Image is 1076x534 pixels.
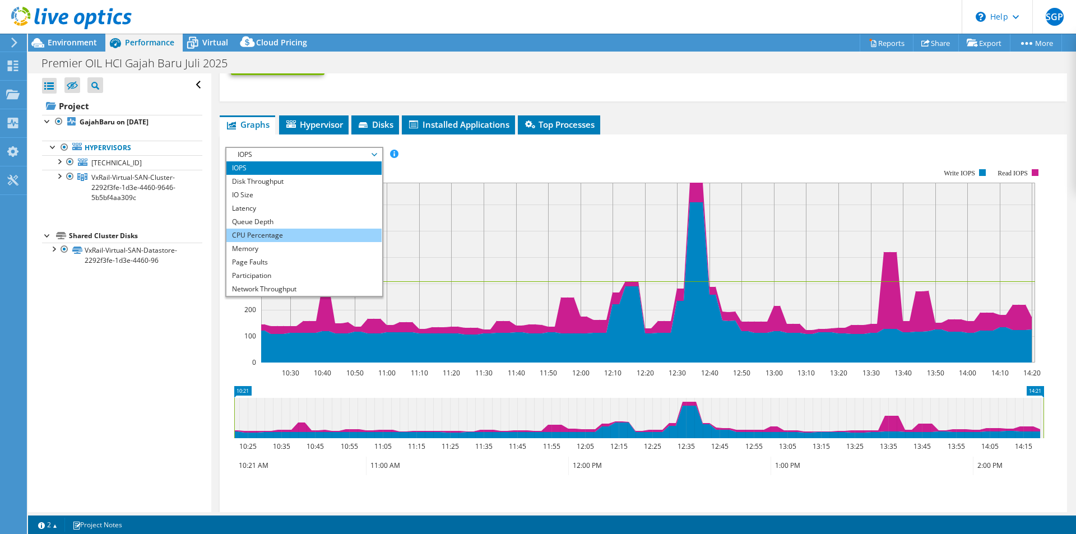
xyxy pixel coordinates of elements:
[69,229,202,243] div: Shared Cluster Disks
[226,242,382,256] li: Memory
[981,442,999,451] text: 14:05
[48,37,97,48] span: Environment
[475,368,493,378] text: 11:30
[766,368,783,378] text: 13:00
[976,12,986,22] svg: \n
[797,368,815,378] text: 13:10
[991,368,1009,378] text: 14:10
[1046,8,1064,26] span: SGP
[1010,34,1062,52] a: More
[1023,368,1041,378] text: 14:20
[894,368,912,378] text: 13:40
[1015,442,1032,451] text: 14:15
[846,442,864,451] text: 13:25
[42,243,202,267] a: VxRail-Virtual-SAN-Datastore-2292f3fe-1d3e-4460-96
[927,368,944,378] text: 13:50
[226,175,382,188] li: Disk Throughput
[669,368,686,378] text: 12:30
[346,368,364,378] text: 10:50
[830,368,847,378] text: 13:20
[701,368,718,378] text: 12:40
[913,442,931,451] text: 13:45
[341,442,358,451] text: 10:55
[610,442,628,451] text: 12:15
[408,442,425,451] text: 11:15
[252,357,256,367] text: 0
[880,442,897,451] text: 13:35
[577,442,594,451] text: 12:05
[125,37,174,48] span: Performance
[202,37,228,48] span: Virtual
[226,202,382,215] li: Latency
[226,282,382,296] li: Network Throughput
[860,34,913,52] a: Reports
[226,269,382,282] li: Participation
[256,37,307,48] span: Cloud Pricing
[282,368,299,378] text: 10:30
[604,368,622,378] text: 12:10
[733,368,750,378] text: 12:50
[244,331,256,341] text: 100
[443,368,460,378] text: 11:20
[944,169,975,177] text: Write IOPS
[232,148,376,161] span: IOPS
[913,34,959,52] a: Share
[442,442,459,451] text: 11:25
[42,97,202,115] a: Project
[407,119,509,130] span: Installed Applications
[523,119,595,130] span: Top Processes
[508,368,525,378] text: 11:40
[64,518,130,532] a: Project Notes
[475,442,493,451] text: 11:35
[91,173,175,202] span: VxRail-Virtual-SAN-Cluster-2292f3fe-1d3e-4460-9646-5b5bf4aa309c
[226,229,382,242] li: CPU Percentage
[273,442,290,451] text: 10:35
[314,368,331,378] text: 10:40
[36,57,245,69] h1: Premier OIL HCI Gajah Baru Juli 2025
[42,155,202,170] a: [TECHNICAL_ID]
[509,442,526,451] text: 11:45
[91,158,142,168] span: [TECHNICAL_ID]
[711,442,729,451] text: 12:45
[285,119,343,130] span: Hypervisor
[42,170,202,205] a: VxRail-Virtual-SAN-Cluster-2292f3fe-1d3e-4460-9646-5b5bf4aa309c
[42,141,202,155] a: Hypervisors
[226,215,382,229] li: Queue Depth
[998,169,1028,177] text: Read IOPS
[948,442,965,451] text: 13:55
[644,442,661,451] text: 12:25
[678,442,695,451] text: 12:35
[959,368,976,378] text: 14:00
[813,442,830,451] text: 13:15
[226,188,382,202] li: IO Size
[374,442,392,451] text: 11:05
[244,305,256,314] text: 200
[225,119,270,130] span: Graphs
[637,368,654,378] text: 12:20
[862,368,880,378] text: 13:30
[226,256,382,269] li: Page Faults
[226,161,382,175] li: IOPS
[958,34,1010,52] a: Export
[378,368,396,378] text: 11:00
[572,368,590,378] text: 12:00
[540,368,557,378] text: 11:50
[307,442,324,451] text: 10:45
[745,442,763,451] text: 12:55
[30,518,65,532] a: 2
[543,442,560,451] text: 11:55
[411,368,428,378] text: 11:10
[42,115,202,129] a: GajahBaru on [DATE]
[239,442,257,451] text: 10:25
[779,442,796,451] text: 13:05
[80,117,149,127] b: GajahBaru on [DATE]
[357,119,393,130] span: Disks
